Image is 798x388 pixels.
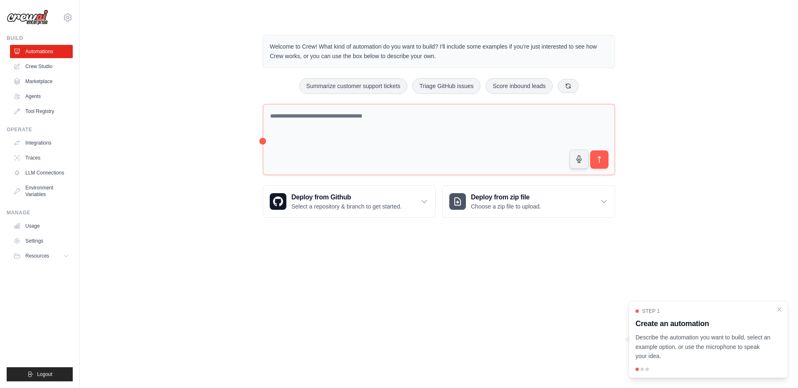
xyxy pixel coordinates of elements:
a: Automations [10,45,73,58]
h3: Deploy from zip file [471,192,541,202]
a: Agents [10,90,73,103]
span: Resources [25,253,49,259]
a: Usage [10,219,73,233]
p: Select a repository & branch to get started. [291,202,401,211]
a: Tool Registry [10,105,73,118]
a: Crew Studio [10,60,73,73]
img: Logo [7,10,48,25]
div: Build [7,35,73,42]
h3: Create an automation [635,318,771,329]
a: Traces [10,151,73,165]
p: Choose a zip file to upload. [471,202,541,211]
button: Triage GitHub issues [412,78,480,94]
button: Resources [10,249,73,263]
button: Score inbound leads [485,78,553,94]
button: Close walkthrough [776,306,783,313]
p: Welcome to Crew! What kind of automation do you want to build? I'll include some examples if you'... [270,42,608,61]
a: Environment Variables [10,181,73,201]
span: Step 1 [642,308,660,314]
a: LLM Connections [10,166,73,179]
button: Summarize customer support tickets [299,78,407,94]
a: Settings [10,234,73,248]
iframe: Chat Widget [756,348,798,388]
div: Operate [7,126,73,133]
p: Describe the automation you want to build, select an example option, or use the microphone to spe... [635,333,771,361]
button: Logout [7,367,73,381]
span: Logout [37,371,52,378]
a: Marketplace [10,75,73,88]
h3: Deploy from Github [291,192,401,202]
a: Integrations [10,136,73,150]
div: Manage [7,209,73,216]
